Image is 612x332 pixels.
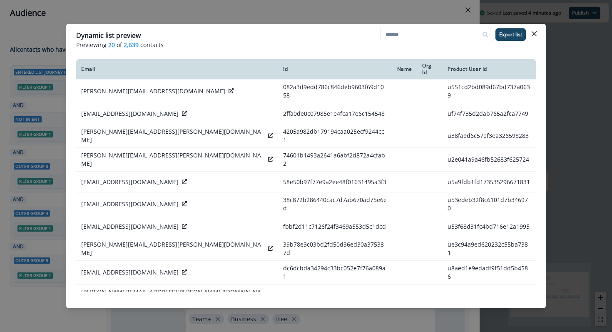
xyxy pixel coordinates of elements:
p: [EMAIL_ADDRESS][DOMAIN_NAME] [81,222,179,231]
td: ue9d57580adf60b47f4cc7241 [443,285,536,308]
p: [PERSON_NAME][EMAIL_ADDRESS][PERSON_NAME][DOMAIN_NAME] [81,127,265,144]
td: 38c872b286440cac7d7ab670ad75e6ed [278,192,392,216]
td: dc6dcbda34294c33bc052e7f76a089a1 [278,261,392,285]
p: [EMAIL_ADDRESS][DOMAIN_NAME] [81,178,179,186]
button: Close [527,27,541,40]
p: [PERSON_NAME][EMAIL_ADDRESS][DOMAIN_NAME] [81,87,225,95]
p: Previewing of contacts [76,40,536,49]
td: 2ffa0de0c07985e1e4fca17e6c154548 [278,103,392,124]
td: u53f68d31fc4bd716e12a1995 [443,216,536,237]
div: Product User Id [448,66,531,72]
td: uf74f735d2dab765a2fca7749 [443,103,536,124]
div: Id [283,66,387,72]
td: u2e041a9a46fb52683f625724 [443,148,536,172]
td: ace60f157d7cec647c6707d08f6d4f42 [278,285,392,308]
td: 4205a982db179194caa025ecf9244cc1 [278,124,392,148]
p: Export list [499,32,522,37]
td: u551cd2bd089d67bd737a0639 [443,80,536,103]
td: u38fa9d6c57ef3ea326598283 [443,124,536,148]
td: ue3c94a9ed620232c55ba7381 [443,237,536,261]
td: u8aed1e9edadf9f51dd5b4586 [443,261,536,285]
td: 58e50b97f77e9a2ee48f01631495a3f3 [278,172,392,192]
p: [PERSON_NAME][EMAIL_ADDRESS][PERSON_NAME][DOMAIN_NAME] [81,240,265,257]
p: [EMAIL_ADDRESS][DOMAIN_NAME] [81,268,179,277]
td: u5a9fdb1fd173535296671831 [443,172,536,192]
td: 74601b1493a2641a6abf2d872a4cfab2 [278,148,392,172]
div: Name [397,66,412,72]
span: 20 [108,40,115,49]
td: fbbf2d11c7126f24f3469a553d5c1dcd [278,216,392,237]
p: [PERSON_NAME][EMAIL_ADDRESS][PERSON_NAME][DOMAIN_NAME] [81,288,265,305]
p: [EMAIL_ADDRESS][DOMAIN_NAME] [81,110,179,118]
span: 2,639 [124,40,139,49]
p: [EMAIL_ADDRESS][DOMAIN_NAME] [81,200,179,208]
p: Dynamic list preview [76,30,141,40]
td: 39b78e3c03bd2fd50d36ed30a375387d [278,237,392,261]
div: Org Id [422,62,438,76]
td: u53edeb32f8c6101d7b346970 [443,192,536,216]
p: [PERSON_NAME][EMAIL_ADDRESS][PERSON_NAME][DOMAIN_NAME] [81,151,265,168]
div: Email [81,66,273,72]
button: Export list [495,28,526,41]
td: 082a3d9edd786c846deb9603f69d1058 [278,80,392,103]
